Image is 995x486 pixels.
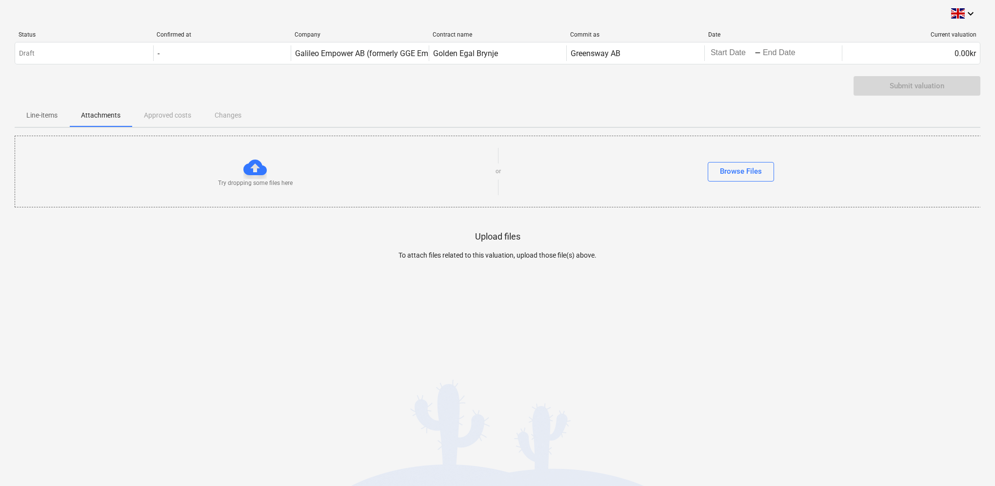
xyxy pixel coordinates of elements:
[496,167,501,176] p: or
[570,31,700,38] div: Commit as
[19,31,149,38] div: Status
[256,250,739,261] p: To attach files related to this valuation, upload those file(s) above.
[15,136,981,207] div: Try dropping some files hereorBrowse Files
[755,50,761,56] div: -
[475,231,520,243] p: Upload files
[26,110,58,121] p: Line-items
[157,31,287,38] div: Confirmed at
[433,49,498,58] div: Golden Egal Brynje
[720,165,762,178] div: Browse Files
[81,110,120,121] p: Attachments
[295,31,425,38] div: Company
[708,31,838,38] div: Date
[571,49,620,58] div: Greensway AB
[218,179,293,187] p: Try dropping some files here
[158,49,159,58] div: -
[965,8,976,20] i: keyboard_arrow_down
[709,46,755,60] input: Start Date
[846,31,976,38] div: Current valuation
[708,162,774,182] button: Browse Files
[19,48,35,59] p: Draft
[761,46,807,60] input: End Date
[433,31,563,38] div: Contract name
[295,49,493,58] div: Galileo Empower AB (formerly GGE Empower Sweden AB)
[842,45,980,61] div: 0.00kr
